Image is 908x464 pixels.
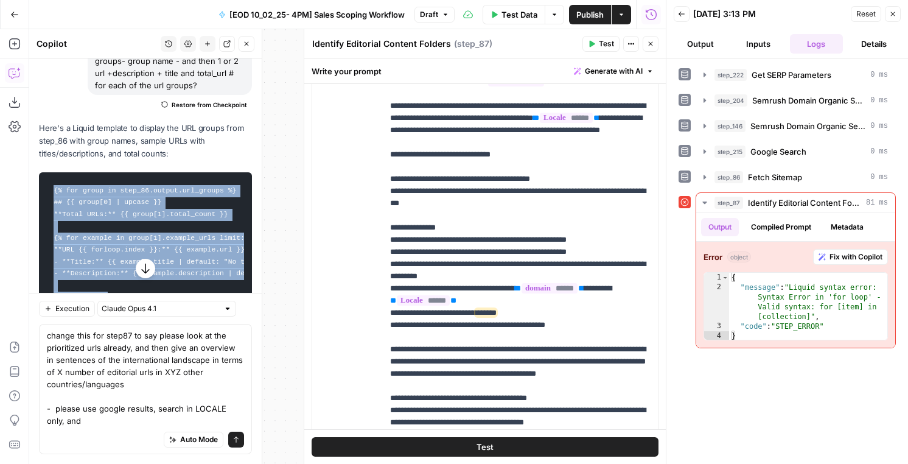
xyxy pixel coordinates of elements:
[704,283,729,322] div: 2
[37,38,157,50] div: Copilot
[569,63,658,79] button: Generate with AI
[696,65,895,85] button: 0 ms
[180,434,218,445] span: Auto Mode
[870,95,888,106] span: 0 ms
[701,218,739,236] button: Output
[704,273,729,283] div: 1
[744,218,819,236] button: Compiled Prompt
[704,331,729,341] div: 4
[696,91,895,110] button: 0 ms
[576,9,604,21] span: Publish
[866,197,888,208] span: 81 ms
[102,303,218,315] input: Claude Opus 4.1
[88,39,252,95] div: CAN YOU give me liquid for url groups- group name - and then 1 or 2 url +description + title and ...
[312,437,658,457] button: Test
[748,197,861,209] span: Identify Editorial Content Folders
[870,121,888,132] span: 0 ms
[870,146,888,157] span: 0 ms
[582,36,620,52] button: Test
[823,218,871,236] button: Metadata
[704,322,729,331] div: 3
[848,34,901,54] button: Details
[750,146,806,158] span: Google Search
[47,329,244,427] textarea: change this for step87 to say please look at the prioritized urls already, and then give an overv...
[870,172,888,183] span: 0 ms
[851,6,881,22] button: Reset
[39,122,252,160] p: Here's a Liquid template to display the URL groups from step_86 with group names, sample URLs wit...
[164,432,223,448] button: Auto Mode
[304,58,666,83] div: Write your prompt
[172,100,247,110] span: Restore from Checkpoint
[714,69,747,81] span: step_222
[813,249,888,265] button: Fix with Copilot
[696,213,895,348] div: 81 ms
[829,251,882,262] span: Fix with Copilot
[752,94,865,107] span: Semrush Domain Organic Search Keywords
[714,197,743,209] span: step_87
[477,441,494,453] span: Test
[312,38,451,50] textarea: Identify Editorial Content Folders
[420,9,438,20] span: Draft
[696,167,895,187] button: 0 ms
[714,171,743,183] span: step_86
[732,34,784,54] button: Inputs
[156,97,252,112] button: Restore from Checkpoint
[714,120,746,132] span: step_146
[229,9,405,21] span: [EOD 10_02_25- 4PM] Sales Scoping Workflow
[696,142,895,161] button: 0 ms
[674,34,727,54] button: Output
[696,193,895,213] button: 81 ms
[483,5,545,24] button: Test Data
[870,69,888,80] span: 0 ms
[501,9,537,21] span: Test Data
[47,178,244,334] code: {% for group in step_86.output.url_groups %} ## {{ group[0] | upcase }} **Total URLs:** {{ group[...
[727,251,751,262] span: object
[414,7,455,23] button: Draft
[599,38,614,49] span: Test
[211,5,412,24] button: [EOD 10_02_25- 4PM] Sales Scoping Workflow
[569,5,611,24] button: Publish
[585,66,643,77] span: Generate with AI
[39,301,95,317] button: Execution
[752,69,831,81] span: Get SERP Parameters
[722,273,728,283] span: Toggle code folding, rows 1 through 4
[55,303,89,314] span: Execution
[704,251,722,263] strong: Error
[856,9,876,19] span: Reset
[790,34,843,54] button: Logs
[714,94,747,107] span: step_204
[696,116,895,136] button: 0 ms
[454,38,492,50] span: ( step_87 )
[748,171,802,183] span: Fetch Sitemap
[750,120,865,132] span: Semrush Domain Organic Search Pages
[714,146,746,158] span: step_215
